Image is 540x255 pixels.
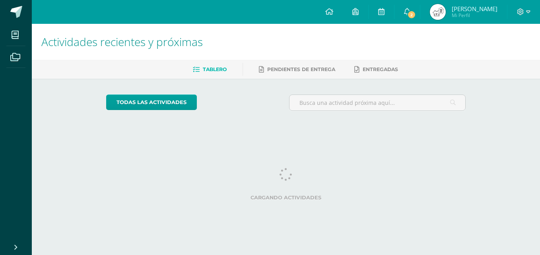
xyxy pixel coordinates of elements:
[41,34,203,49] span: Actividades recientes y próximas
[106,195,466,201] label: Cargando actividades
[289,95,466,110] input: Busca una actividad próxima aquí...
[106,95,197,110] a: todas las Actividades
[267,66,335,72] span: Pendientes de entrega
[430,4,446,20] img: 67686b22a2c70cfa083e682cafa7854b.png
[354,63,398,76] a: Entregadas
[452,12,497,19] span: Mi Perfil
[259,63,335,76] a: Pendientes de entrega
[363,66,398,72] span: Entregadas
[452,5,497,13] span: [PERSON_NAME]
[203,66,227,72] span: Tablero
[193,63,227,76] a: Tablero
[407,10,416,19] span: 2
